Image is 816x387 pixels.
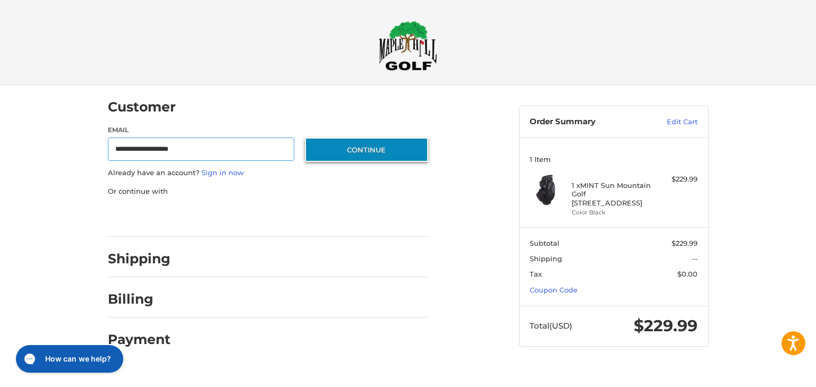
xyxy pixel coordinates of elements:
[671,239,698,247] span: $229.99
[634,316,698,336] span: $229.99
[530,286,577,294] a: Coupon Code
[104,207,184,226] iframe: PayPal-paypal
[530,117,644,127] h3: Order Summary
[108,251,171,267] h2: Shipping
[530,155,698,164] h3: 1 Item
[108,168,428,178] p: Already have an account?
[530,270,542,278] span: Tax
[530,239,559,247] span: Subtotal
[305,137,428,162] button: Continue
[644,117,698,127] a: Edit Cart
[194,207,274,226] iframe: PayPal-paylater
[572,208,653,217] li: Color Black
[108,291,170,307] h2: Billing
[530,321,572,331] span: Total (USD)
[656,174,698,185] div: $229.99
[379,21,437,71] img: Maple Hill Golf
[11,341,126,376] iframe: Gorgias live chat messenger
[692,254,698,263] span: --
[108,331,171,348] h2: Payment
[201,168,244,177] a: Sign in now
[728,358,816,387] iframe: Google Customer Reviews
[530,254,562,263] span: Shipping
[108,99,176,115] h2: Customer
[572,181,653,207] h4: 1 x MINT Sun Mountain Golf [STREET_ADDRESS]
[284,207,364,226] iframe: PayPal-venmo
[108,186,428,197] p: Or continue with
[677,270,698,278] span: $0.00
[108,125,295,135] label: Email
